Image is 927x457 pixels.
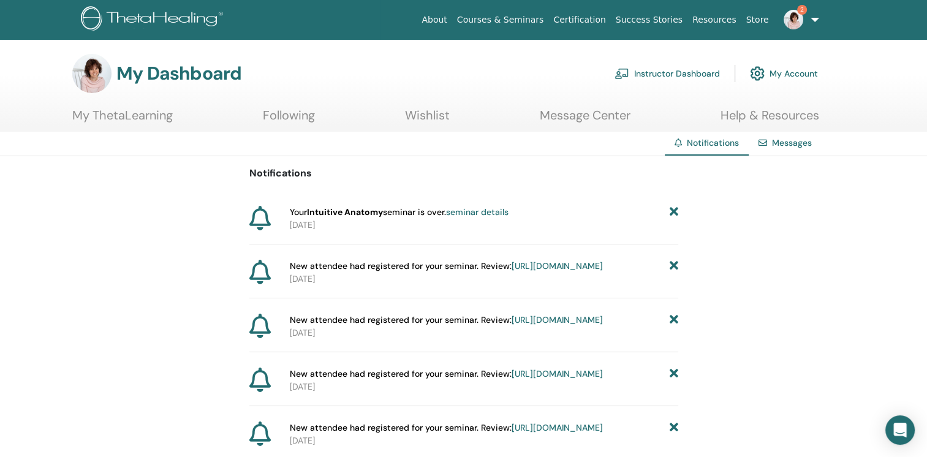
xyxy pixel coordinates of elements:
[405,108,450,132] a: Wishlist
[772,137,812,148] a: Messages
[290,314,603,327] span: New attendee had registered for your seminar. Review:
[290,421,603,434] span: New attendee had registered for your seminar. Review:
[548,9,610,31] a: Certification
[446,206,509,217] a: seminar details
[290,260,603,273] span: New attendee had registered for your seminar. Review:
[290,219,678,232] p: [DATE]
[885,415,915,445] div: Open Intercom Messenger
[307,206,383,217] strong: Intuitive Anatomy
[290,206,509,219] span: Your seminar is over.
[615,68,629,79] img: chalkboard-teacher.svg
[249,166,678,181] p: Notifications
[290,380,678,393] p: [DATE]
[512,260,603,271] a: [URL][DOMAIN_NAME]
[687,137,739,148] span: Notifications
[797,5,807,15] span: 2
[290,368,603,380] span: New attendee had registered for your seminar. Review:
[116,62,241,85] h3: My Dashboard
[417,9,452,31] a: About
[512,422,603,433] a: [URL][DOMAIN_NAME]
[750,63,765,84] img: cog.svg
[452,9,549,31] a: Courses & Seminars
[81,6,227,34] img: logo.png
[750,60,818,87] a: My Account
[741,9,774,31] a: Store
[687,9,741,31] a: Resources
[512,314,603,325] a: [URL][DOMAIN_NAME]
[512,368,603,379] a: [URL][DOMAIN_NAME]
[290,434,678,447] p: [DATE]
[72,108,173,132] a: My ThetaLearning
[721,108,819,132] a: Help & Resources
[263,108,315,132] a: Following
[72,54,112,93] img: default.jpg
[615,60,720,87] a: Instructor Dashboard
[540,108,630,132] a: Message Center
[784,10,803,29] img: default.jpg
[290,327,678,339] p: [DATE]
[611,9,687,31] a: Success Stories
[290,273,678,285] p: [DATE]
